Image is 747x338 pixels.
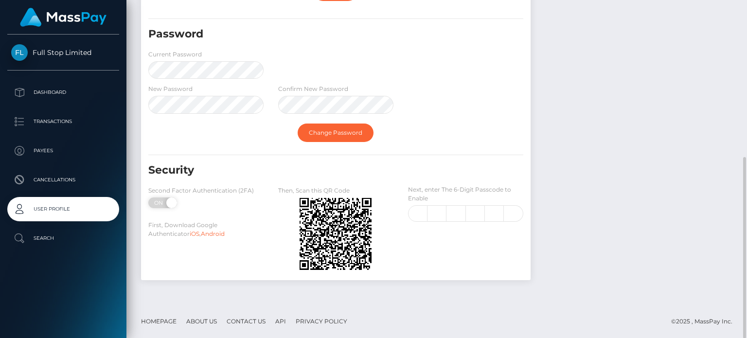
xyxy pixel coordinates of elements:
img: MassPay Logo [20,8,107,27]
a: Transactions [7,109,119,134]
p: Search [11,231,115,246]
p: User Profile [11,202,115,216]
h5: Password [148,27,463,42]
a: Search [7,226,119,250]
div: © 2025 , MassPay Inc. [671,316,740,327]
a: Android [201,230,225,237]
p: Payees [11,143,115,158]
label: Second Factor Authentication (2FA) [148,186,254,195]
a: Cancellations [7,168,119,192]
label: Current Password [148,50,202,59]
p: Transactions [11,114,115,129]
a: Change Password [298,124,373,142]
a: Privacy Policy [292,314,351,329]
img: Full Stop Limited [11,44,28,61]
span: ON [147,197,172,208]
label: First, Download Google Authenticator , [148,221,264,238]
a: API [271,314,290,329]
h5: Security [148,163,463,178]
label: New Password [148,85,193,93]
a: About Us [182,314,221,329]
a: User Profile [7,197,119,221]
label: Confirm New Password [278,85,348,93]
a: iOS [190,230,199,237]
a: Dashboard [7,80,119,105]
label: Then, Scan this QR Code [278,186,350,195]
a: Contact Us [223,314,269,329]
a: Payees [7,139,119,163]
p: Dashboard [11,85,115,100]
a: Homepage [137,314,180,329]
label: Next, enter The 6-Digit Passcode to Enable [408,185,523,203]
span: Full Stop Limited [7,48,119,57]
p: Cancellations [11,173,115,187]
